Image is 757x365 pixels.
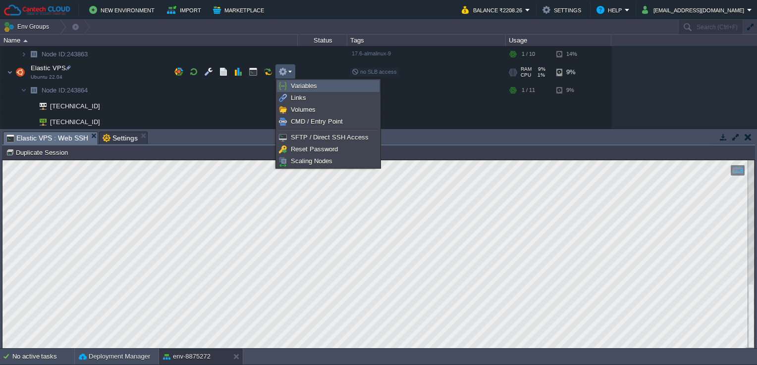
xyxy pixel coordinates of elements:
[277,132,379,143] a: SFTP / Direct SSH Access
[536,66,545,72] span: 9%
[23,40,28,42] img: AMDAwAAAACH5BAEAAAAALAAAAAABAAEAAAICRAEAOw==
[21,46,27,62] img: AMDAwAAAACH5BAEAAAAALAAAAAABAAEAAAICRAEAOw==
[6,132,88,144] span: Elastic VPS : Web SSH
[542,4,584,16] button: Settings
[27,114,33,130] img: AMDAwAAAACH5BAEAAAAALAAAAAABAAEAAAICRAEAOw==
[41,86,89,94] span: 243864
[49,118,102,126] a: [TECHNICAL_ID]
[33,114,47,130] img: AMDAwAAAACH5BAEAAAAALAAAAAABAAEAAAICRAEAOw==
[291,145,338,153] span: Reset Password
[21,83,27,98] img: AMDAwAAAACH5BAEAAAAALAAAAAABAAEAAAICRAEAOw==
[277,144,379,155] a: Reset Password
[103,132,138,144] span: Settings
[277,92,379,103] a: Links
[596,4,625,16] button: Help
[163,352,211,362] button: env-8875272
[213,4,267,16] button: Marketplace
[31,74,62,80] span: Ubuntu 22.04
[521,66,532,72] span: RAM
[522,46,535,62] div: 1 / 10
[277,116,379,127] a: CMD / Entry Point
[42,87,67,94] span: Node ID:
[89,4,158,16] button: New Environment
[27,46,41,62] img: AMDAwAAAACH5BAEAAAAALAAAAAABAAEAAAICRAEAOw==
[30,64,67,72] a: Elastic VPSUbuntu 22.04
[33,98,47,114] img: AMDAwAAAACH5BAEAAAAALAAAAAABAAEAAAICRAEAOw==
[506,35,611,46] div: Usage
[556,83,589,98] div: 9%
[291,157,332,165] span: Scaling Nodes
[13,62,27,82] img: AMDAwAAAACH5BAEAAAAALAAAAAABAAEAAAICRAEAOw==
[49,98,102,114] span: [TECHNICAL_ID]
[1,35,297,46] div: Name
[3,4,71,16] img: Cantech Cloud
[291,94,306,101] span: Links
[41,50,89,58] span: 243863
[556,46,589,62] div: 14%
[291,82,317,90] span: Variables
[291,118,343,125] span: CMD / Entry Point
[6,148,71,157] button: Duplicate Session
[41,50,89,58] a: Node ID:243863
[27,83,41,98] img: AMDAwAAAACH5BAEAAAAALAAAAAABAAEAAAICRAEAOw==
[277,81,379,91] a: Variables
[7,62,13,82] img: AMDAwAAAACH5BAEAAAAALAAAAAABAAEAAAICRAEAOw==
[298,35,347,46] div: Status
[348,35,505,46] div: Tags
[49,102,102,110] a: [TECHNICAL_ID]
[277,104,379,115] a: Volumes
[3,20,53,34] button: Env Groups
[49,114,102,130] span: [TECHNICAL_ID]
[535,72,545,78] span: 1%
[522,83,535,98] div: 1 / 11
[27,98,33,114] img: AMDAwAAAACH5BAEAAAAALAAAAAABAAEAAAICRAEAOw==
[556,62,589,82] div: 9%
[642,4,747,16] button: [EMAIL_ADDRESS][DOMAIN_NAME]
[462,4,525,16] button: Balance ₹2208.26
[12,349,74,365] div: No active tasks
[521,72,531,78] span: CPU
[291,134,369,141] span: SFTP / Direct SSH Access
[277,156,379,167] a: Scaling Nodes
[41,86,89,94] a: Node ID:243864
[79,352,150,362] button: Deployment Manager
[291,106,316,113] span: Volumes
[352,50,391,56] span: 17.6-almalinux-9
[167,4,204,16] button: Import
[352,69,397,75] span: no SLB access
[42,50,67,58] span: Node ID:
[30,64,67,72] span: Elastic VPS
